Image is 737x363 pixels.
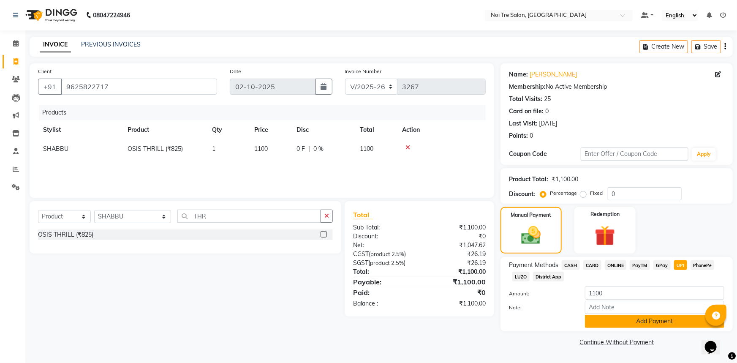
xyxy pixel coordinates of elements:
[355,120,397,139] th: Total
[43,145,68,153] span: SHABBU
[397,120,486,139] th: Action
[419,250,492,259] div: ₹26.19
[674,260,687,270] span: UPI
[590,189,603,197] label: Fixed
[509,131,528,140] div: Points:
[509,150,581,158] div: Coupon Code
[511,211,551,219] label: Manual Payment
[38,120,122,139] th: Stylist
[502,338,731,347] a: Continue Without Payment
[509,70,528,79] div: Name:
[533,272,564,281] span: District App
[509,175,548,184] div: Product Total:
[552,175,578,184] div: ₹1,100.00
[391,259,404,266] span: 2.5%
[509,261,558,270] span: Payment Methods
[230,68,241,75] label: Date
[509,107,544,116] div: Card on file:
[212,145,215,153] span: 1
[419,232,492,241] div: ₹0
[353,210,373,219] span: Total
[515,224,547,247] img: _cash.svg
[585,301,724,314] input: Add Note
[590,210,620,218] label: Redemption
[347,259,419,267] div: ( )
[347,250,419,259] div: ( )
[347,241,419,250] div: Net:
[81,41,141,48] a: PREVIOUS INVOICES
[509,190,535,199] div: Discount:
[370,259,390,266] span: product
[347,299,419,308] div: Balance :
[39,105,492,120] div: Products
[639,40,688,53] button: Create New
[562,260,580,270] span: CASH
[653,260,671,270] span: GPay
[419,287,492,297] div: ₹0
[296,145,305,153] span: 0 F
[308,145,310,153] span: |
[509,95,542,104] div: Total Visits:
[544,95,551,104] div: 25
[550,189,577,197] label: Percentage
[370,251,390,257] span: product
[347,267,419,276] div: Total:
[61,79,217,95] input: Search by Name/Mobile/Email/Code
[38,230,93,239] div: OSIS THRILL (₹825)
[207,120,249,139] th: Qty
[313,145,324,153] span: 0 %
[692,148,716,161] button: Apply
[419,267,492,276] div: ₹1,100.00
[291,120,355,139] th: Disc
[419,277,492,287] div: ₹1,100.00
[581,147,688,161] input: Enter Offer / Coupon Code
[509,82,546,91] div: Membership:
[630,260,650,270] span: PayTM
[583,260,601,270] span: CARD
[347,287,419,297] div: Paid:
[347,232,419,241] div: Discount:
[530,131,533,140] div: 0
[419,259,492,267] div: ₹26.19
[419,241,492,250] div: ₹1,047.62
[128,145,183,153] span: OSIS THRILL (₹825)
[93,3,130,27] b: 08047224946
[360,145,373,153] span: 1100
[585,287,724,300] input: Amount
[249,120,291,139] th: Price
[353,250,369,258] span: CGST
[503,290,579,297] label: Amount:
[22,3,79,27] img: logo
[530,70,577,79] a: [PERSON_NAME]
[503,304,579,311] label: Note:
[392,251,404,257] span: 2.5%
[605,260,627,270] span: ONLINE
[691,40,721,53] button: Save
[347,277,419,287] div: Payable:
[702,329,729,355] iframe: chat widget
[419,223,492,232] div: ₹1,100.00
[419,299,492,308] div: ₹1,100.00
[691,260,715,270] span: PhonePe
[512,272,530,281] span: LUZO
[353,259,368,267] span: SGST
[539,119,557,128] div: [DATE]
[588,223,622,248] img: _gift.svg
[509,82,724,91] div: No Active Membership
[177,210,321,223] input: Search or Scan
[347,223,419,232] div: Sub Total:
[38,79,62,95] button: +91
[345,68,382,75] label: Invoice Number
[545,107,549,116] div: 0
[585,315,724,328] button: Add Payment
[509,119,537,128] div: Last Visit:
[38,68,52,75] label: Client
[40,37,71,52] a: INVOICE
[254,145,268,153] span: 1100
[122,120,207,139] th: Product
